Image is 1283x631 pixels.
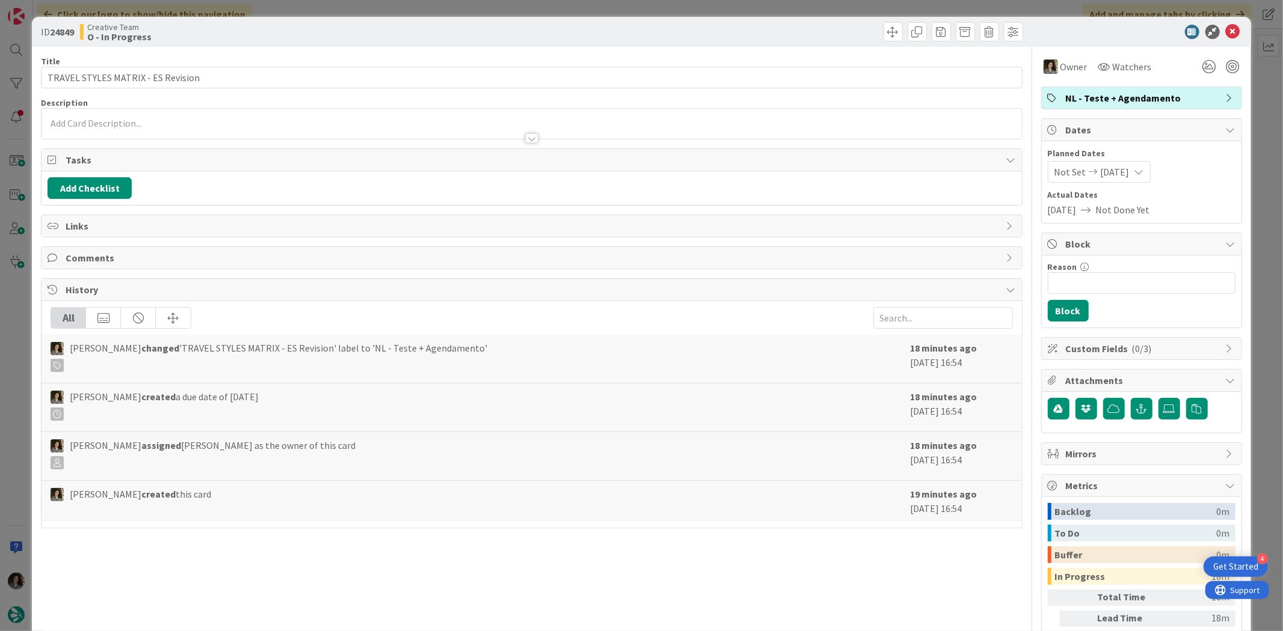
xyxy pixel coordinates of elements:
span: Comments [66,251,1000,265]
span: Planned Dates [1048,147,1235,160]
span: [PERSON_NAME] this card [70,487,211,501]
b: 18 minutes ago [911,391,977,403]
div: [DATE] 16:54 [911,389,1013,425]
div: 18m [1169,590,1230,606]
div: To Do [1055,525,1217,541]
label: Reason [1048,261,1077,272]
div: 0m [1217,503,1230,520]
span: Creative Team [87,22,152,32]
b: 18 minutes ago [911,342,977,354]
div: Total Time [1098,590,1164,606]
img: MS [51,391,64,404]
div: Backlog [1055,503,1217,520]
button: Add Checklist [48,177,132,199]
span: Metrics [1066,478,1220,493]
b: changed [141,342,179,354]
div: 0m [1217,525,1230,541]
span: Dates [1066,123,1220,137]
div: 18m [1169,611,1230,627]
span: [PERSON_NAME] 'TRAVEL STYLES MATRIX - ES Revision' label to 'NL - Teste + Agendamento' [70,341,487,372]
img: MS [1044,59,1058,74]
span: History [66,282,1000,297]
input: type card name here... [41,67,1022,88]
span: Not Set [1054,165,1086,179]
span: NL - Teste + Agendamento [1066,91,1220,105]
button: Block [1048,300,1089,322]
span: Watchers [1113,59,1152,74]
div: Get Started [1213,561,1258,573]
div: 0m [1217,546,1230,563]
div: In Progress [1055,568,1212,585]
span: [DATE] [1048,203,1077,217]
span: Description [41,97,88,108]
div: [DATE] 16:54 [911,341,1013,377]
div: Lead Time [1098,611,1164,627]
div: Open Get Started checklist, remaining modules: 4 [1204,556,1268,577]
b: 24849 [50,26,74,38]
span: Links [66,219,1000,233]
div: 4 [1257,553,1268,564]
div: Buffer [1055,546,1217,563]
span: Tasks [66,153,1000,167]
b: created [141,391,176,403]
span: Block [1066,237,1220,251]
b: created [141,488,176,500]
span: Not Done Yet [1096,203,1150,217]
img: MS [51,488,64,501]
span: Support [25,2,55,16]
span: Mirrors [1066,447,1220,461]
span: ( 0/3 ) [1132,343,1152,355]
div: All [51,308,86,328]
b: O - In Progress [87,32,152,41]
span: Actual Dates [1048,189,1235,201]
label: Title [41,56,60,67]
span: Owner [1060,59,1088,74]
div: [DATE] 16:54 [911,487,1013,516]
b: assigned [141,439,181,451]
span: Attachments [1066,373,1220,388]
b: 18 minutes ago [911,439,977,451]
img: MS [51,342,64,355]
img: MS [51,439,64,453]
span: [PERSON_NAME] a due date of [DATE] [70,389,259,421]
b: 19 minutes ago [911,488,977,500]
span: [DATE] [1101,165,1130,179]
input: Search... [873,307,1013,329]
span: Custom Fields [1066,341,1220,356]
span: ID [41,25,74,39]
span: [PERSON_NAME] [PERSON_NAME] as the owner of this card [70,438,355,469]
div: [DATE] 16:54 [911,438,1013,474]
